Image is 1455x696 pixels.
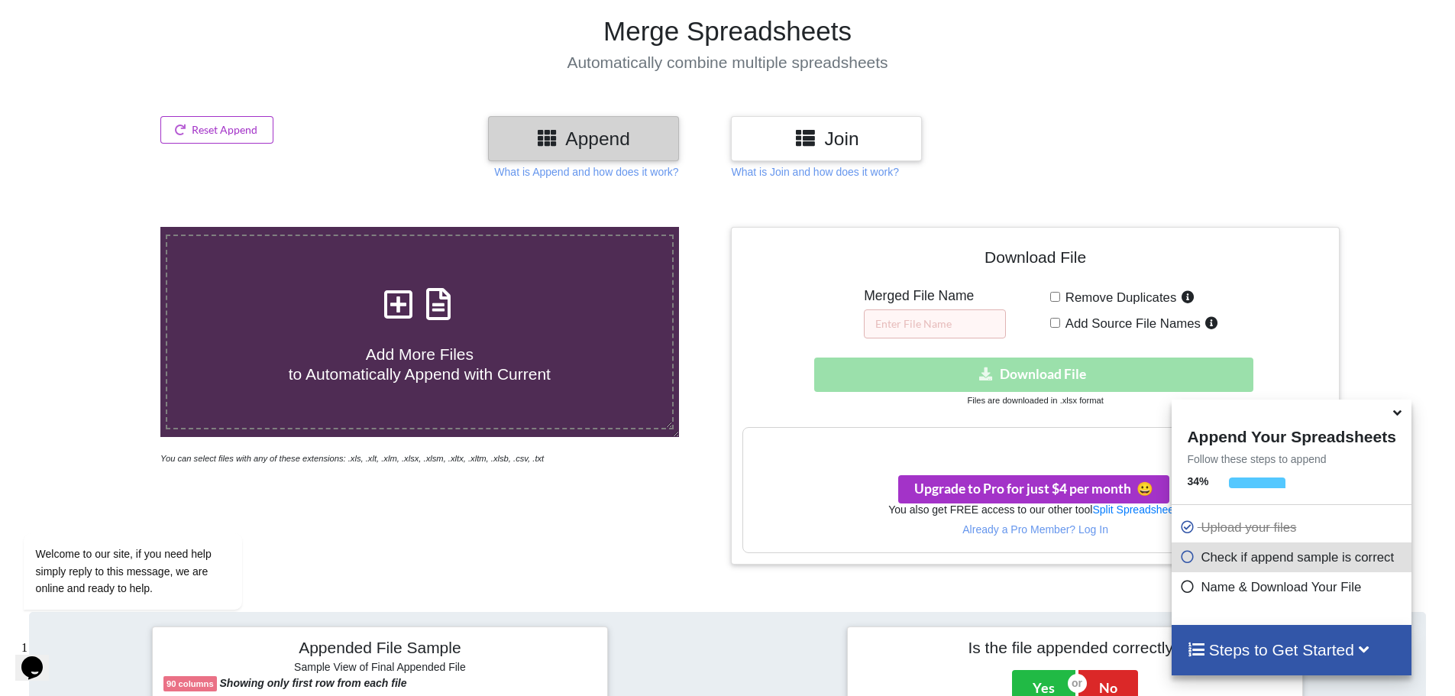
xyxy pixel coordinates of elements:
b: 90 columns [167,679,214,688]
p: Name & Download Your File [1179,578,1407,597]
small: Files are downloaded in .xlsx format [967,396,1103,405]
b: 34 % [1187,475,1208,487]
h6: You also get FREE access to our other tool [743,503,1327,516]
b: Showing only first row from each file [220,677,407,689]
h3: Your files are more than 1 MB [743,435,1327,452]
p: What is Append and how does it work? [494,164,678,180]
button: Upgrade to Pro for just $4 per monthsmile [898,475,1169,503]
h6: Sample View of Final Appended File [163,661,597,676]
span: smile [1131,481,1153,497]
span: Add More Files to Automatically Append with Current [289,345,551,382]
iframe: chat widget [15,395,290,627]
button: Reset Append [160,116,273,144]
p: What is Join and how does it work? [731,164,898,180]
h4: Download File [742,238,1327,282]
span: Add Source File Names [1060,316,1201,331]
h4: Is the file appended correctly? [858,638,1292,657]
iframe: chat widget [15,635,64,681]
i: You can select files with any of these extensions: .xls, .xlt, .xlm, .xlsx, .xlsm, .xltx, .xltm, ... [160,454,544,463]
h3: Append [500,128,668,150]
input: Enter File Name [864,309,1006,338]
span: Upgrade to Pro for just $4 per month [914,481,1153,497]
a: Split Spreadsheets [1092,503,1182,516]
h3: Join [742,128,910,150]
p: Upload your files [1179,518,1407,537]
h4: Steps to Get Started [1187,640,1395,659]
p: Follow these steps to append [1172,452,1411,467]
h5: Merged File Name [864,288,1006,304]
span: Remove Duplicates [1060,290,1177,305]
h4: Append Your Spreadsheets [1172,423,1411,446]
p: Already a Pro Member? Log In [743,522,1327,537]
h4: Appended File Sample [163,638,597,659]
p: Check if append sample is correct [1179,548,1407,567]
